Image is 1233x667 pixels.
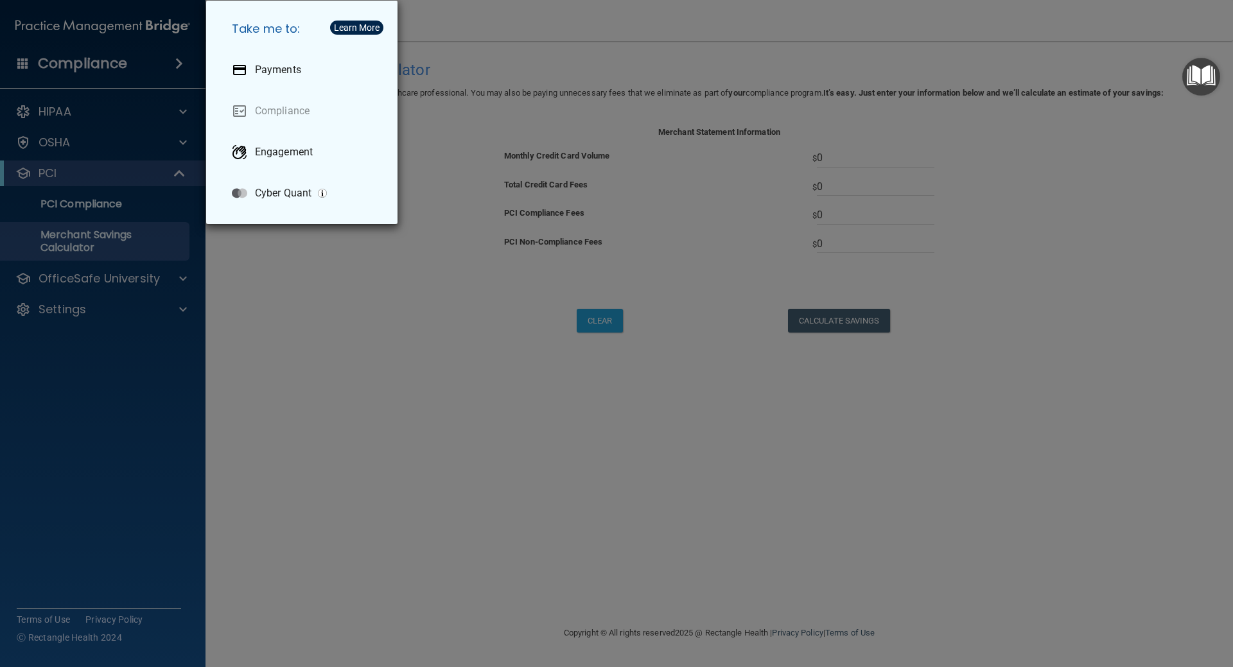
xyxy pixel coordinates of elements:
div: Learn More [334,23,380,32]
a: Compliance [222,93,387,129]
a: Payments [222,52,387,88]
h5: Take me to: [222,11,387,47]
p: Cyber Quant [255,187,311,200]
button: Learn More [330,21,383,35]
a: Cyber Quant [222,175,387,211]
p: Engagement [255,146,313,159]
p: Payments [255,64,301,76]
a: Engagement [222,134,387,170]
button: Open Resource Center [1182,58,1220,96]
